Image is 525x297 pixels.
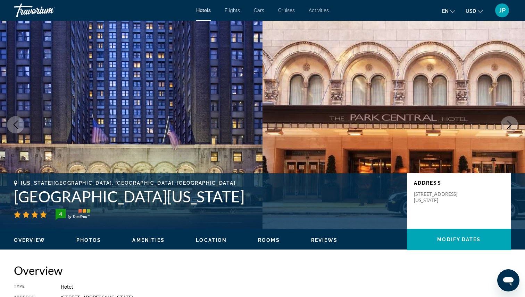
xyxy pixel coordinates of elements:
[225,8,240,13] a: Flights
[14,237,45,243] button: Overview
[437,237,481,242] span: Modify Dates
[21,180,235,186] span: [US_STATE][GEOGRAPHIC_DATA], [GEOGRAPHIC_DATA], [GEOGRAPHIC_DATA]
[258,237,280,243] button: Rooms
[407,229,511,250] button: Modify Dates
[278,8,295,13] a: Cruises
[501,116,518,133] button: Next image
[56,209,90,220] img: TrustYou guest rating badge
[14,1,83,19] a: Travorium
[258,237,280,243] span: Rooms
[442,8,449,14] span: en
[7,116,24,133] button: Previous image
[466,6,483,16] button: Change currency
[196,8,211,13] a: Hotels
[309,8,329,13] a: Activities
[14,237,45,243] span: Overview
[497,269,519,291] iframe: Button to launch messaging window
[14,263,511,277] h2: Overview
[442,6,455,16] button: Change language
[466,8,476,14] span: USD
[414,191,469,203] p: [STREET_ADDRESS][US_STATE]
[132,237,165,243] button: Amenities
[53,210,67,218] div: 4
[196,237,227,243] span: Location
[14,187,400,206] h1: [GEOGRAPHIC_DATA][US_STATE]
[414,180,504,186] p: Address
[311,237,338,243] span: Reviews
[76,237,101,243] span: Photos
[196,237,227,243] button: Location
[14,284,43,290] div: Type
[61,284,511,290] div: Hotel
[493,3,511,18] button: User Menu
[311,237,338,243] button: Reviews
[76,237,101,243] button: Photos
[254,8,264,13] a: Cars
[132,237,165,243] span: Amenities
[499,7,506,14] span: JP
